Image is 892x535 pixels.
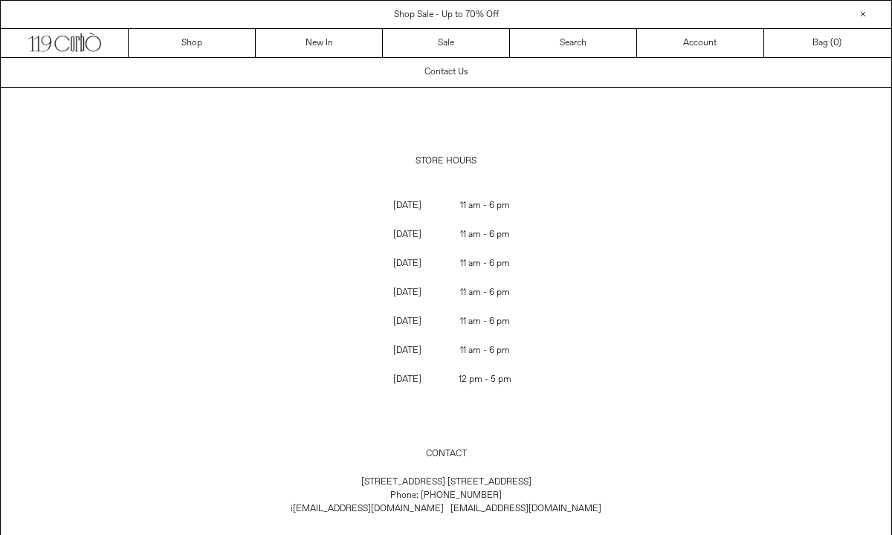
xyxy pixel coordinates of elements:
a: Shop Sale - Up to 70% Off [394,9,499,21]
p: [DATE] [369,279,446,307]
span: i [291,503,450,515]
a: Sale [383,29,510,57]
p: [DATE] [369,250,446,278]
a: Search [510,29,637,57]
a: New In [256,29,383,57]
p: 11 am - 6 pm [447,337,524,365]
p: CONTACT [200,440,692,468]
p: [DATE] [369,192,446,220]
p: [DATE] [369,337,446,365]
p: STORE HOURS [200,147,692,175]
a: Bag () [764,29,891,57]
p: [DATE] [369,366,446,394]
p: [DATE] [369,221,446,249]
p: [DATE] [369,308,446,336]
a: Account [637,29,764,57]
p: [STREET_ADDRESS] [STREET_ADDRESS] Phone: [PHONE_NUMBER] [200,468,692,523]
span: ) [833,36,841,50]
a: [EMAIL_ADDRESS][DOMAIN_NAME] [450,503,601,515]
p: 11 am - 6 pm [447,279,524,307]
p: 12 pm - 5 pm [447,366,524,394]
a: [EMAIL_ADDRESS][DOMAIN_NAME] [293,503,444,515]
p: 11 am - 6 pm [447,221,524,249]
p: 11 am - 6 pm [447,192,524,220]
span: 0 [833,37,838,49]
h1: Contact Us [424,59,468,85]
p: 11 am - 6 pm [447,308,524,336]
a: Shop [129,29,256,57]
p: 11 am - 6 pm [447,250,524,278]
